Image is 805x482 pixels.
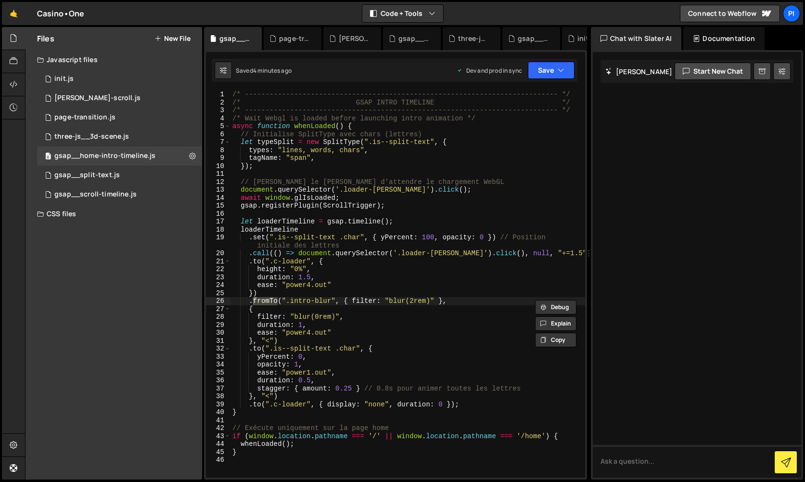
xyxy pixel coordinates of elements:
[783,5,800,22] a: Pi
[253,66,292,75] div: 4 minutes ago
[26,204,202,223] div: CSS files
[37,166,205,185] div: 17359/48305.js
[206,170,230,178] div: 11
[577,34,597,43] div: init.js
[683,27,765,50] div: Documentation
[206,249,230,258] div: 20
[54,132,129,141] div: three-js__3d-scene.js
[206,202,230,210] div: 15
[206,424,230,432] div: 42
[37,8,85,19] div: Casino•One
[206,401,230,409] div: 39
[206,377,230,385] div: 36
[37,33,54,44] h2: Files
[206,122,230,130] div: 5
[206,329,230,337] div: 30
[206,115,230,123] div: 4
[206,274,230,282] div: 23
[362,5,443,22] button: Code + Tools
[279,34,310,43] div: page-transition.js
[206,305,230,313] div: 27
[206,154,230,162] div: 9
[206,440,230,448] div: 44
[675,63,751,80] button: Start new chat
[54,113,115,122] div: page-transition.js
[37,108,205,127] div: 17359/48414.js
[339,34,370,43] div: [PERSON_NAME]-scroll.js
[680,5,780,22] a: Connect to Webflow
[206,289,230,298] div: 25
[591,27,681,50] div: Chat with Slater AI
[236,66,292,75] div: Saved
[458,34,489,43] div: three-js__3d-scene.js
[206,265,230,274] div: 22
[206,392,230,401] div: 38
[206,99,230,107] div: 2
[206,313,230,321] div: 28
[54,75,74,83] div: init.js
[518,34,549,43] div: gsap__scroll-timeline.js
[535,333,576,347] button: Copy
[154,35,191,42] button: New File
[206,258,230,266] div: 21
[206,417,230,425] div: 41
[535,300,576,314] button: Debug
[219,34,250,43] div: gsap__home-intro-timeline.js
[206,130,230,139] div: 6
[206,186,230,194] div: 13
[54,152,155,160] div: gsap__home-intro-timeline.js
[206,456,230,464] div: 46
[37,69,205,89] div: 17359/48279.js
[54,190,137,199] div: gsap__scroll-timeline.js
[206,218,230,226] div: 17
[206,432,230,441] div: 43
[206,91,230,99] div: 1
[206,210,230,218] div: 16
[37,185,205,204] div: 17359/48382.js
[206,385,230,393] div: 37
[206,321,230,329] div: 29
[206,106,230,115] div: 3
[206,162,230,170] div: 10
[206,281,230,289] div: 24
[398,34,429,43] div: gsap__split-text.js
[206,297,230,305] div: 26
[206,337,230,345] div: 31
[528,62,575,79] button: Save
[206,369,230,377] div: 35
[45,153,51,161] span: 0
[535,316,576,331] button: Explain
[2,2,26,25] a: 🤙
[206,146,230,155] div: 8
[206,234,230,249] div: 19
[206,226,230,234] div: 18
[206,353,230,361] div: 33
[206,194,230,202] div: 14
[206,178,230,186] div: 12
[54,94,141,103] div: [PERSON_NAME]-scroll.js
[206,345,230,353] div: 32
[206,408,230,417] div: 40
[26,50,202,69] div: Javascript files
[206,361,230,369] div: 34
[457,66,522,75] div: Dev and prod in sync
[54,171,120,180] div: gsap__split-text.js
[37,146,205,166] div: 17359/48416.js
[37,89,205,108] div: 17359/48306.js
[37,127,205,146] div: 17359/48366.js
[605,67,672,76] h2: [PERSON_NAME]
[206,448,230,456] div: 45
[206,138,230,146] div: 7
